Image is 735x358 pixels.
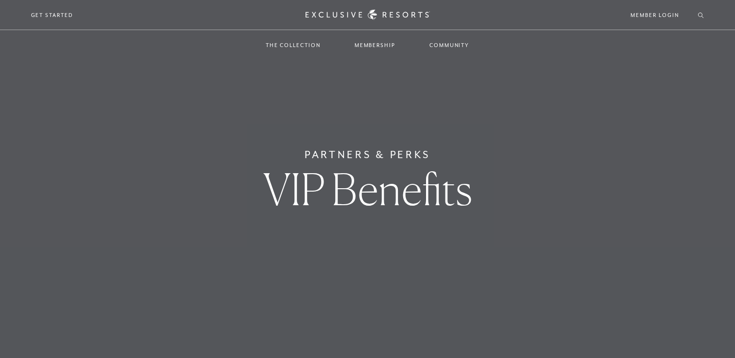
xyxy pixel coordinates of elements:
a: Member Login [631,11,679,19]
a: The Collection [256,31,330,59]
a: Get Started [31,11,73,19]
a: Community [420,31,479,59]
h1: VIP Benefits [263,167,472,211]
a: Membership [345,31,405,59]
h6: Partners & Perks [305,147,430,163]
